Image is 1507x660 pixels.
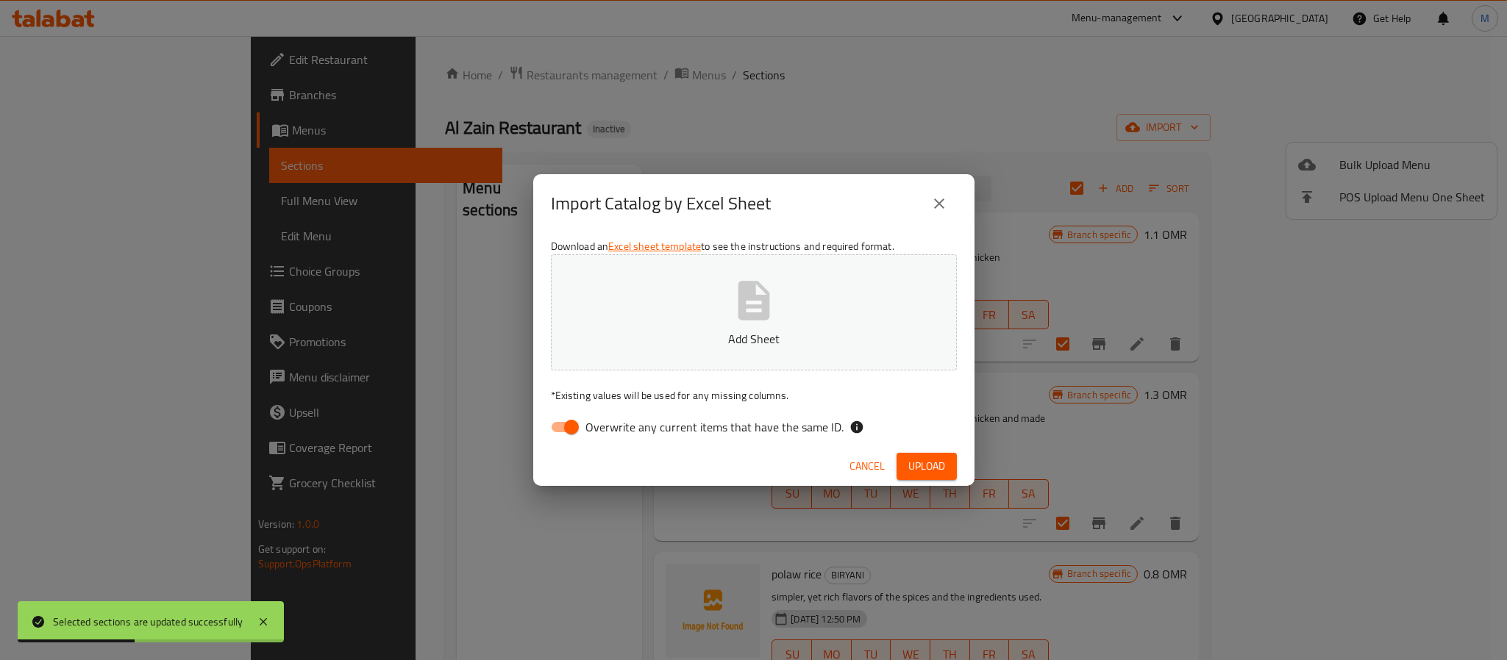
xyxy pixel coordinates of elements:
[53,614,243,630] div: Selected sections are updated successfully
[897,453,957,480] button: Upload
[585,418,844,436] span: Overwrite any current items that have the same ID.
[849,420,864,434] svg: If the overwrite option isn't selected, then the items that match an existing ID will be ignored ...
[608,237,701,256] a: Excel sheet template
[551,388,957,403] p: Existing values will be used for any missing columns.
[551,192,771,215] h2: Import Catalog by Excel Sheet
[922,186,957,221] button: close
[551,254,957,370] button: Add Sheet
[533,233,975,446] div: Download an to see the instructions and required format.
[908,457,945,476] span: Upload
[849,457,885,476] span: Cancel
[574,330,934,348] p: Add Sheet
[844,453,891,480] button: Cancel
